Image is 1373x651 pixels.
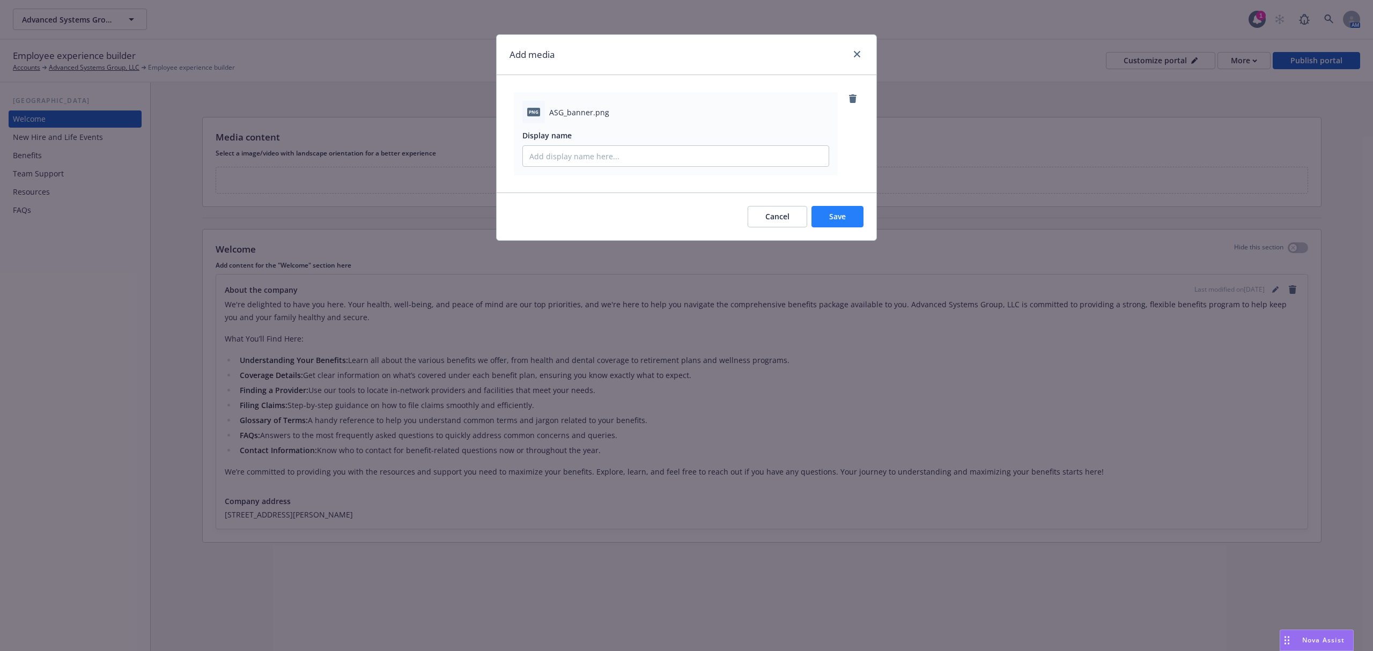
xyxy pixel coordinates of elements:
span: Cancel [765,211,789,221]
a: close [851,48,863,61]
h1: Add media [510,48,555,62]
span: Nova Assist [1302,635,1345,645]
button: Nova Assist [1280,630,1354,651]
button: Cancel [748,206,807,227]
span: ASG_banner.png [549,107,609,118]
input: Add display name here... [523,146,829,166]
span: Save [829,211,846,221]
a: remove [846,92,859,105]
span: Display name [522,130,572,140]
span: png [527,108,540,116]
div: Drag to move [1280,630,1294,650]
button: Save [811,206,863,227]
